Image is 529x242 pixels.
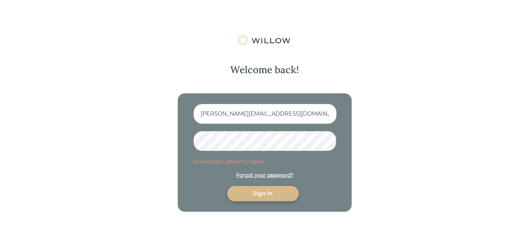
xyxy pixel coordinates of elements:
div: Invalid login, please try again. [193,158,336,165]
input: Email address [193,104,337,124]
div: Welcome back! [230,63,299,76]
div: Forgot your password? [236,172,293,179]
div: Sign in [235,189,291,198]
button: Sign in [227,186,299,201]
